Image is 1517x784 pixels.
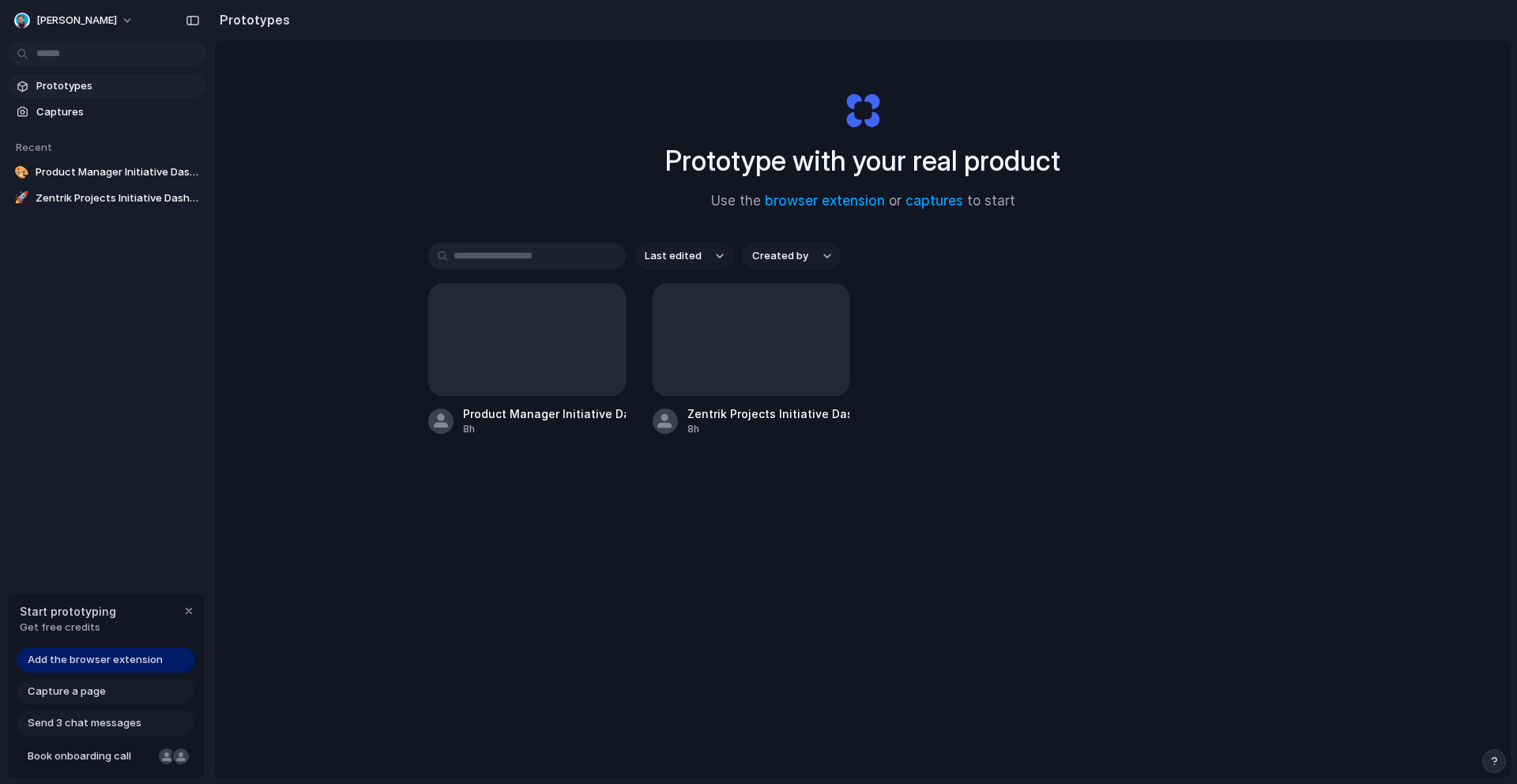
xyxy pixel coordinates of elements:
span: Zentrik Projects Initiative Dashboard [36,190,199,206]
a: Prototypes [8,74,205,98]
button: Created by [743,243,841,269]
button: [PERSON_NAME] [8,8,141,33]
span: Captures [36,104,199,120]
div: 🚀 [14,190,29,206]
span: Start prototyping [20,603,116,620]
a: captures [905,193,963,209]
a: Product Manager Initiative Dashboard8h [428,284,626,436]
span: Capture a page [28,684,106,699]
div: Christian Iacullo [171,747,190,766]
div: 8h [463,422,626,436]
span: Add the browser extension [28,652,163,668]
a: browser extension [765,193,885,209]
span: Get free credits [20,620,116,635]
h1: Prototype with your real product [665,140,1060,182]
a: Book onboarding call [17,744,195,769]
span: Use the or to start [711,191,1015,212]
span: [PERSON_NAME] [36,13,117,28]
a: 🎨Product Manager Initiative Dashboard [8,160,205,184]
span: Book onboarding call [28,748,152,764]
div: Product Manager Initiative Dashboard [463,405,626,422]
span: Send 3 chat messages [28,715,141,731]
span: Created by [752,248,808,264]
div: Zentrik Projects Initiative Dashboard [687,405,850,422]
span: Prototypes [36,78,199,94]
span: Last edited [645,248,702,264]
button: Last edited [635,243,733,269]
span: Recent [16,141,52,153]
span: Product Manager Initiative Dashboard [36,164,199,180]
div: 8h [687,422,850,436]
div: 🎨 [14,164,29,180]
h2: Prototypes [213,10,290,29]
div: Nicole Kubica [157,747,176,766]
a: 🚀Zentrik Projects Initiative Dashboard [8,187,205,210]
a: Zentrik Projects Initiative Dashboard8h [653,284,850,436]
a: Captures [8,100,205,124]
